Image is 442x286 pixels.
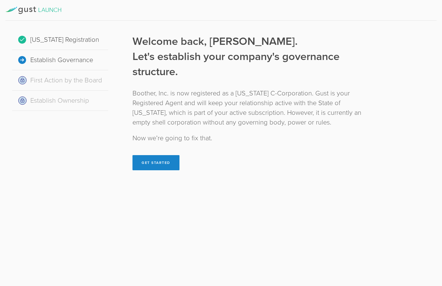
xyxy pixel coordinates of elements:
[132,155,179,170] button: Get Started
[132,34,376,49] div: Welcome back, [PERSON_NAME].
[12,50,108,70] div: Establish Governance
[132,88,376,127] div: Boother, Inc. is now registered as a [US_STATE] C-Corporation. Gust is your Registered Agent and ...
[12,91,108,111] div: Establish Ownership
[12,70,108,91] div: First Action by the Board
[12,30,108,50] div: [US_STATE] Registration
[132,133,376,143] div: Now we’re going to fix that.
[132,49,376,79] div: Let's establish your company's governance structure.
